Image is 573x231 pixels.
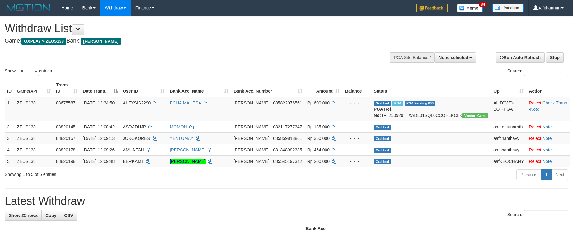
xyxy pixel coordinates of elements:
span: 88820178 [56,147,75,152]
a: CSV [60,210,77,221]
a: [PERSON_NAME] [170,159,205,164]
td: AUTOWD-BOT-PGA [491,97,526,121]
span: 34 [479,2,487,7]
span: [DATE] 12:09:13 [83,136,115,141]
a: Reject [529,136,541,141]
th: User ID: activate to sort column ascending [120,79,167,97]
span: [PERSON_NAME] [233,147,269,152]
a: Previous [516,169,541,180]
button: None selected [434,52,476,63]
span: BERKAM1 [123,159,144,164]
span: Copy 085545197342 to clipboard [273,159,302,164]
span: ALEXSIS2290 [123,100,151,105]
a: Check Trans [542,100,567,105]
a: Stop [546,52,564,63]
th: Balance [342,79,371,97]
a: Show 25 rows [5,210,42,221]
span: [PERSON_NAME] [233,124,269,129]
span: CSV [64,213,73,218]
span: Rp 600.000 [307,100,330,105]
td: TF_250929_TXADL01SQL0CCQHLKCLK [371,97,491,121]
select: Showentries [16,67,39,76]
td: aafLoeutnarath [491,121,526,132]
span: Grabbed [374,148,391,153]
th: Bank Acc. Number: activate to sort column ascending [231,79,304,97]
h4: Game: Bank: [5,38,376,44]
span: Rp 185.000 [307,124,330,129]
span: Copy 085859818861 to clipboard [273,136,302,141]
td: aafKEOCHANY [491,155,526,167]
label: Search: [507,210,568,219]
div: - - - [345,147,369,153]
img: Button%20Memo.svg [457,4,483,12]
span: Rp 200.000 [307,159,330,164]
span: Copy 085822076561 to clipboard [273,100,302,105]
td: ZEUS138 [14,121,54,132]
td: aafchanthavy [491,144,526,155]
span: PGA Pending [405,101,436,106]
img: panduan.png [492,4,524,12]
div: PGA Site Balance / [390,52,434,63]
span: 88820167 [56,136,75,141]
th: Action [526,79,570,97]
td: 1 [5,97,14,121]
a: Next [551,169,568,180]
b: PGA Ref. No: [374,107,392,118]
span: [DATE] 12:08:42 [83,124,115,129]
td: · [526,132,570,144]
span: [PERSON_NAME] [81,38,121,45]
span: Grabbed [374,136,391,141]
th: Trans ID: activate to sort column ascending [54,79,80,97]
span: Grabbed [374,101,391,106]
a: Note [530,107,539,112]
span: OXPLAY > ZEUS138 [21,38,66,45]
td: ZEUS138 [14,144,54,155]
span: 88820145 [56,124,75,129]
span: [PERSON_NAME] [233,100,269,105]
a: Copy [41,210,60,221]
a: YENI UMAY [170,136,193,141]
span: Copy 082117277347 to clipboard [273,124,302,129]
span: Copy [45,213,56,218]
a: Note [542,124,552,129]
div: Showing 1 to 5 of 5 entries [5,169,234,178]
span: Vendor URL: https://trx31.1velocity.biz [462,113,488,118]
th: Status [371,79,491,97]
a: Note [542,159,552,164]
span: ASDADHJP [123,124,146,129]
span: Marked by aafpengsreynich [392,101,403,106]
td: 5 [5,155,14,167]
td: 2 [5,121,14,132]
label: Show entries [5,67,52,76]
td: 3 [5,132,14,144]
td: 4 [5,144,14,155]
span: [DATE] 12:34:50 [83,100,115,105]
td: · [526,155,570,167]
h1: Latest Withdraw [5,195,568,207]
span: AMUNTAI1 [123,147,145,152]
div: - - - [345,135,369,141]
td: aafchanthavy [491,132,526,144]
span: Grabbed [374,159,391,164]
a: Reject [529,159,541,164]
a: [PERSON_NAME] [170,147,205,152]
label: Search: [507,67,568,76]
input: Search: [524,67,568,76]
th: ID [5,79,14,97]
span: Show 25 rows [9,213,38,218]
a: Reject [529,147,541,152]
span: Copy 081348992385 to clipboard [273,147,302,152]
td: ZEUS138 [14,155,54,167]
td: ZEUS138 [14,132,54,144]
a: Note [542,147,552,152]
span: [DATE] 12:09:26 [83,147,115,152]
span: Rp 350.000 [307,136,330,141]
span: JOKOKORES [123,136,150,141]
th: Amount: activate to sort column ascending [305,79,342,97]
th: Date Trans.: activate to sort column descending [80,79,120,97]
td: ZEUS138 [14,97,54,121]
span: Rp 464.000 [307,147,330,152]
a: MOMON [170,124,187,129]
img: MOTION_logo.png [5,3,52,12]
span: [PERSON_NAME] [233,159,269,164]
